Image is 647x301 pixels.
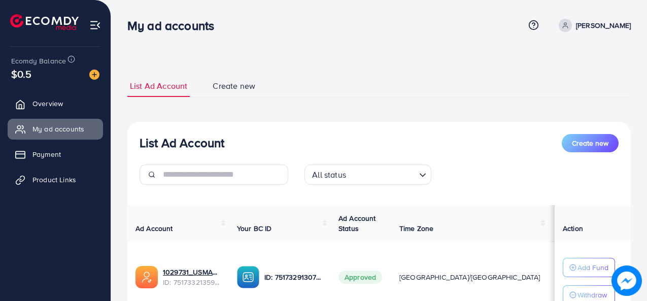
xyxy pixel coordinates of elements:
[562,134,619,152] button: Create new
[11,66,32,81] span: $0.5
[338,213,376,233] span: Ad Account Status
[163,267,221,288] div: <span class='underline'>1029731_USMAN BHAI_1750265294610</span></br>7517332135955726352
[310,168,348,182] span: All status
[127,18,222,33] h3: My ad accounts
[349,165,415,182] input: Search for option
[89,19,101,31] img: menu
[163,267,221,277] a: 1029731_USMAN BHAI_1750265294610
[8,119,103,139] a: My ad accounts
[32,149,61,159] span: Payment
[399,272,540,282] span: [GEOGRAPHIC_DATA]/[GEOGRAPHIC_DATA]
[32,124,84,134] span: My ad accounts
[163,277,221,287] span: ID: 7517332135955726352
[338,271,382,284] span: Approved
[577,261,608,274] p: Add Fund
[89,70,99,80] img: image
[11,56,66,66] span: Ecomdy Balance
[32,175,76,185] span: Product Links
[264,271,322,283] p: ID: 7517329130770677768
[213,80,255,92] span: Create new
[32,98,63,109] span: Overview
[8,170,103,190] a: Product Links
[563,223,583,233] span: Action
[555,19,631,32] a: [PERSON_NAME]
[140,136,224,150] h3: List Ad Account
[237,223,272,233] span: Your BC ID
[577,289,607,301] p: Withdraw
[130,80,187,92] span: List Ad Account
[576,19,631,31] p: [PERSON_NAME]
[237,266,259,288] img: ic-ba-acc.ded83a64.svg
[135,266,158,288] img: ic-ads-acc.e4c84228.svg
[8,93,103,114] a: Overview
[8,144,103,164] a: Payment
[304,164,431,185] div: Search for option
[399,223,433,233] span: Time Zone
[10,14,79,30] img: logo
[572,138,608,148] span: Create new
[135,223,173,233] span: Ad Account
[563,258,615,277] button: Add Fund
[611,265,642,296] img: image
